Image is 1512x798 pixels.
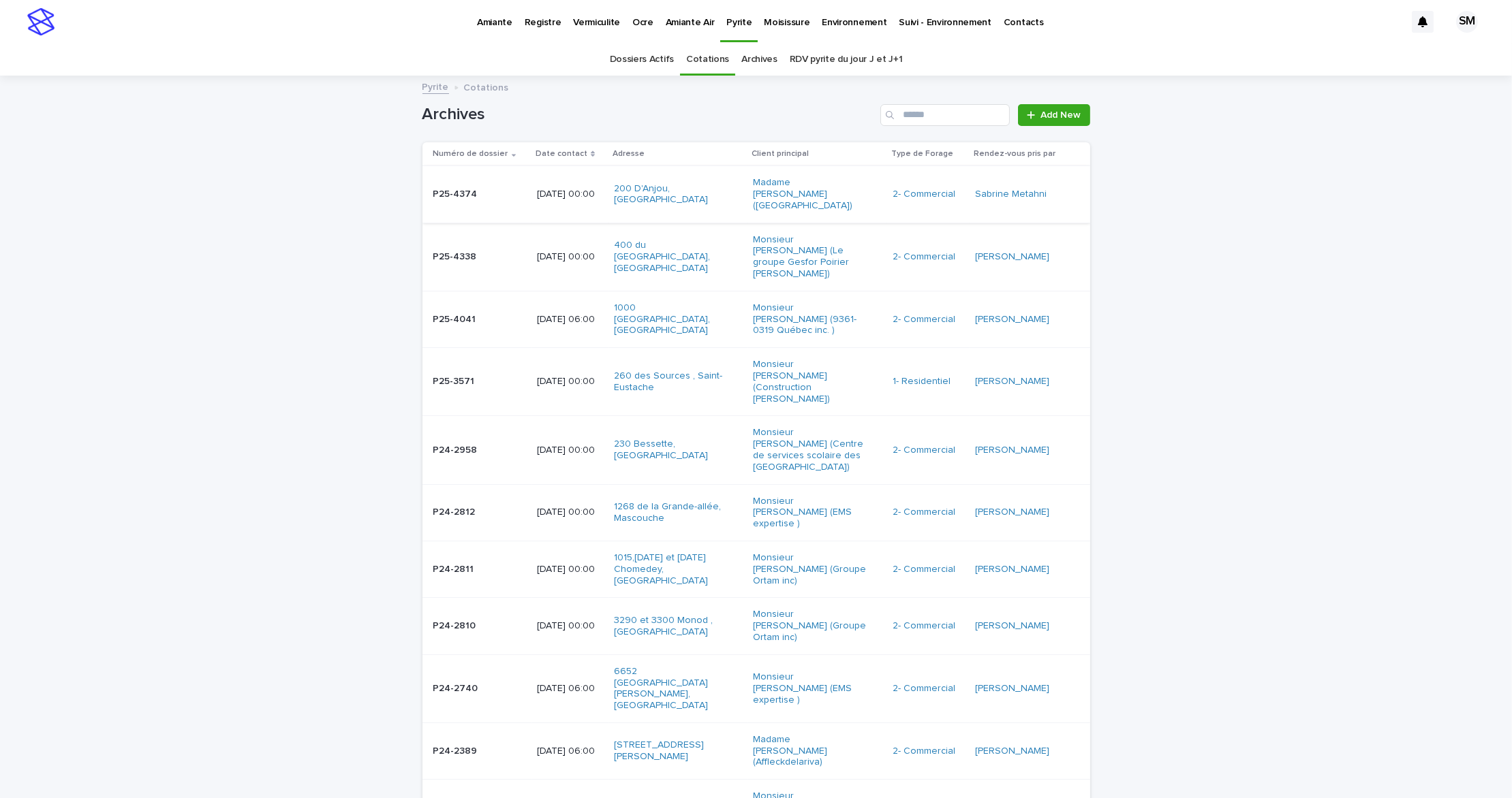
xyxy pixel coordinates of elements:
a: 3290 et 3300 Monod , [GEOGRAPHIC_DATA] [614,615,728,638]
a: 1000 [GEOGRAPHIC_DATA], [GEOGRAPHIC_DATA] [614,302,728,336]
a: [PERSON_NAME] [975,620,1049,632]
p: [DATE] 00:00 [537,620,603,632]
p: P24-2958 [433,442,480,456]
h1: Archives [422,105,876,125]
p: P24-2810 [433,618,479,632]
a: Monsieur [PERSON_NAME] (9361-0319 Québec inc. ) [753,302,867,336]
tr: P25-4374P25-4374 [DATE] 00:00200 D'Anjou, [GEOGRAPHIC_DATA] Madame [PERSON_NAME] ([GEOGRAPHIC_DAT... [422,166,1090,223]
a: [STREET_ADDRESS][PERSON_NAME] [614,739,728,763]
tr: P25-4338P25-4338 [DATE] 00:00400 du [GEOGRAPHIC_DATA], [GEOGRAPHIC_DATA] Monsieur [PERSON_NAME] (... [422,223,1090,291]
a: 6652 [GEOGRAPHIC_DATA][PERSON_NAME], [GEOGRAPHIC_DATA] [614,666,728,712]
a: 1- Residentiel [893,376,951,387]
a: Monsieur [PERSON_NAME] (Groupe Ortam inc) [753,552,867,586]
a: 2- Commercial [893,251,955,263]
tr: P24-2958P24-2958 [DATE] 00:00230 Bessette, [GEOGRAPHIC_DATA] Monsieur [PERSON_NAME] (Centre de se... [422,416,1090,484]
a: [PERSON_NAME] [975,564,1049,575]
a: Monsieur [PERSON_NAME] (Centre de services scolaire des [GEOGRAPHIC_DATA]) [753,427,867,473]
a: Archives [741,44,777,76]
p: P24-2811 [433,561,477,575]
a: Monsieur [PERSON_NAME] (EMS expertise ) [753,496,867,530]
a: Sabrine Metahni [975,189,1047,200]
p: Cotations [464,79,509,94]
tr: P25-4041P25-4041 [DATE] 06:001000 [GEOGRAPHIC_DATA], [GEOGRAPHIC_DATA] Monsieur [PERSON_NAME] (93... [422,291,1090,347]
span: Add New [1041,110,1081,120]
p: P25-4338 [433,249,480,263]
tr: P24-2389P24-2389 [DATE] 06:00[STREET_ADDRESS][PERSON_NAME] Madame [PERSON_NAME] (Affleckdelariva)... [422,722,1090,779]
a: Madame [PERSON_NAME] (Affleckdelariva) [753,734,867,768]
tr: P25-3571P25-3571 [DATE] 00:00260 des Sources , Saint-Eustache Monsieur [PERSON_NAME] (Constructio... [422,348,1090,416]
p: Client principal [752,146,809,161]
p: [DATE] 06:00 [537,683,603,695]
p: [DATE] 00:00 [537,251,603,263]
p: Type de Forage [891,146,953,161]
p: [DATE] 00:00 [537,189,603,200]
a: 2- Commercial [893,314,955,325]
a: [PERSON_NAME] [975,251,1049,263]
p: Rendez-vous pris par [974,146,1055,161]
a: 200 D'Anjou, [GEOGRAPHIC_DATA] [614,183,728,206]
a: 2- Commercial [893,445,955,456]
a: Dossiers Actifs [610,44,674,76]
a: Pyrite [422,78,449,94]
a: [PERSON_NAME] [975,507,1049,518]
a: Monsieur [PERSON_NAME] (EMS expertise ) [753,671,867,705]
a: Monsieur [PERSON_NAME] (Groupe Ortam inc) [753,609,867,643]
a: 400 du [GEOGRAPHIC_DATA], [GEOGRAPHIC_DATA] [614,240,728,274]
div: SM [1456,11,1478,33]
p: [DATE] 00:00 [537,376,603,387]
a: 2- Commercial [893,189,955,200]
a: 2- Commercial [893,683,955,695]
p: Numéro de dossier [433,146,508,161]
a: Add New [1018,104,1090,126]
a: Monsieur [PERSON_NAME] (Le groupe Gesfor Poirier [PERSON_NAME]) [753,234,867,280]
p: Date contact [536,146,587,161]
p: P25-4374 [433,186,480,200]
a: RDV pyrite du jour J et J+1 [790,44,903,76]
a: Monsieur [PERSON_NAME] (Construction [PERSON_NAME]) [753,359,867,404]
tr: P24-2810P24-2810 [DATE] 00:003290 et 3300 Monod , [GEOGRAPHIC_DATA] Monsieur [PERSON_NAME] (Group... [422,598,1090,654]
p: P24-2740 [433,680,481,695]
a: 2- Commercial [893,564,955,575]
a: Cotations [686,44,729,76]
a: [PERSON_NAME] [975,314,1049,325]
a: 1015,[DATE] et [DATE] Chomedey, [GEOGRAPHIC_DATA] [614,552,728,586]
p: [DATE] 00:00 [537,507,603,518]
tr: P24-2812P24-2812 [DATE] 00:001268 de la Grande-allée, Mascouche Monsieur [PERSON_NAME] (EMS exper... [422,484,1090,541]
a: [PERSON_NAME] [975,376,1049,387]
a: 260 des Sources , Saint-Eustache [614,370,728,394]
p: P24-2812 [433,504,478,518]
input: Search [880,104,1010,126]
p: [DATE] 06:00 [537,746,603,757]
a: [PERSON_NAME] [975,746,1049,757]
tr: P24-2811P24-2811 [DATE] 00:001015,[DATE] et [DATE] Chomedey, [GEOGRAPHIC_DATA] Monsieur [PERSON_N... [422,541,1090,597]
tr: P24-2740P24-2740 [DATE] 06:006652 [GEOGRAPHIC_DATA][PERSON_NAME], [GEOGRAPHIC_DATA] Monsieur [PER... [422,654,1090,722]
p: P25-4041 [433,311,479,325]
a: 2- Commercial [893,620,955,632]
p: [DATE] 06:00 [537,314,603,325]
p: [DATE] 00:00 [537,564,603,575]
a: [PERSON_NAME] [975,445,1049,456]
a: 1268 de la Grande-allée, Mascouche [614,501,728,524]
a: 2- Commercial [893,746,955,757]
p: P25-3571 [433,373,478,387]
p: [DATE] 00:00 [537,445,603,456]
a: [PERSON_NAME] [975,683,1049,695]
p: P24-2389 [433,743,480,757]
a: 230 Bessette, [GEOGRAPHIC_DATA] [614,438,728,462]
img: stacker-logo-s-only.png [27,8,55,35]
a: 2- Commercial [893,507,955,518]
p: Adresse [613,146,645,161]
a: Madame [PERSON_NAME] ([GEOGRAPHIC_DATA]) [753,177,867,211]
